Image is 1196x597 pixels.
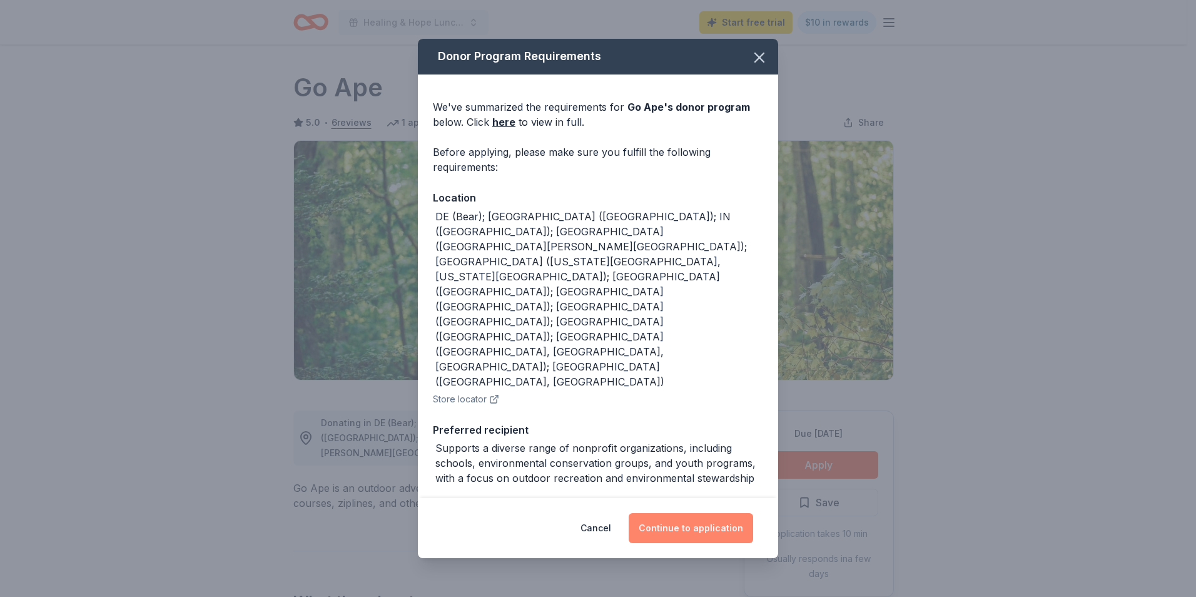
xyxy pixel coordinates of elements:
a: here [492,115,515,130]
div: Location [433,190,763,206]
div: Before applying, please make sure you fulfill the following requirements: [433,145,763,175]
div: DE (Bear); [GEOGRAPHIC_DATA] ([GEOGRAPHIC_DATA]); IN ([GEOGRAPHIC_DATA]); [GEOGRAPHIC_DATA] ([GEO... [435,209,763,389]
div: Donor Program Requirements [418,39,778,74]
button: Continue to application [629,513,753,543]
button: Store locator [433,392,499,407]
button: Cancel [580,513,611,543]
div: We've summarized the requirements for below. Click to view in full. [433,99,763,130]
span: Go Ape 's donor program [627,101,750,113]
div: Preferred recipient [433,422,763,438]
div: Supports a diverse range of nonprofit organizations, including schools, environmental conservatio... [435,441,763,486]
